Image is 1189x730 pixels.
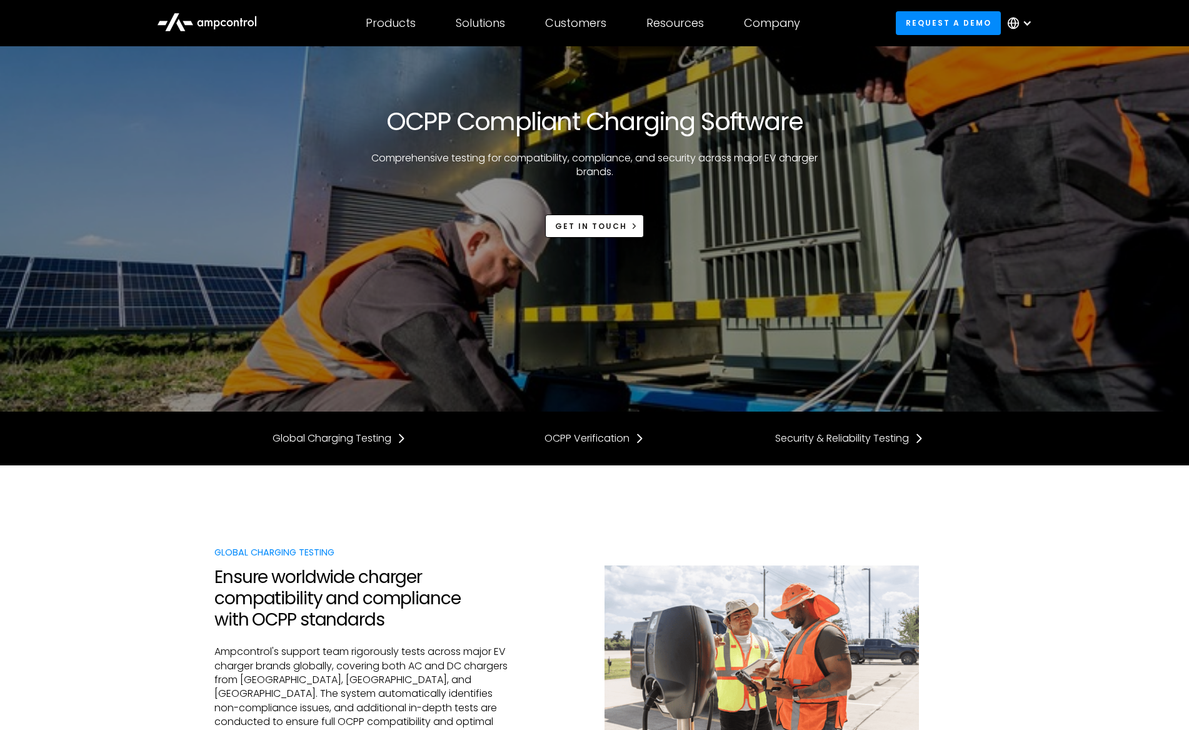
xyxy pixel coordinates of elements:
div: OCPP Verification [544,432,630,445]
a: Request a demo [896,11,1001,34]
a: OCPP Verification [544,432,645,445]
div: Security & Reliability Testing [775,432,909,445]
a: Global Charging Testing [273,432,406,445]
div: Customers [545,16,606,30]
div: Products [366,16,416,30]
h1: OCPP Compliant Charging Software [386,106,803,136]
p: Comprehensive testing for compatibility, compliance, and security across major EV charger brands. [366,151,823,180]
div: Get in touch [555,221,627,232]
div: Solutions [456,16,505,30]
a: Security & Reliability Testing [775,432,924,445]
div: Company [744,16,800,30]
div: Global Charging Testing [214,545,511,559]
div: Global Charging Testing [273,432,391,445]
a: Get in touch [545,215,644,238]
h2: Ensure worldwide charger compatibility and compliance with OCPP standards [214,567,511,630]
div: Resources [646,16,704,30]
